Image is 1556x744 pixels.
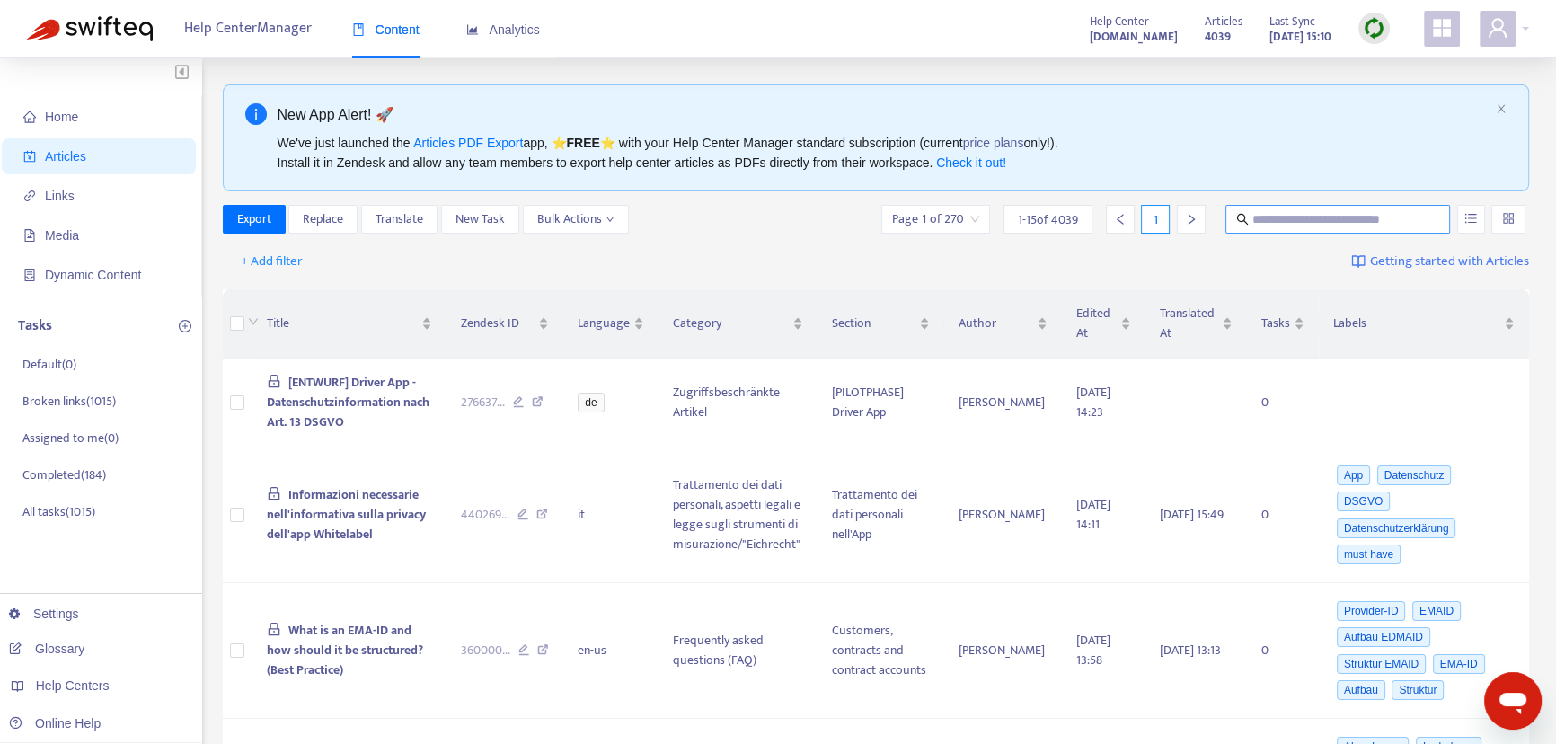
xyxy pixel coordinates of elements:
td: [PILOTPHASE] Driver App [818,359,944,447]
td: 0 [1247,447,1319,583]
span: EMAID [1412,601,1461,621]
a: Articles PDF Export [413,136,523,150]
strong: 4039 [1205,27,1231,47]
span: Section [832,314,915,333]
a: Getting started with Articles [1351,247,1529,276]
button: + Add filter [227,247,316,276]
span: 360000 ... [461,641,510,660]
span: Analytics [466,22,540,37]
button: Translate [361,205,438,234]
div: New App Alert! 🚀 [278,103,1490,126]
span: EMA-ID [1433,654,1485,674]
th: Category [659,289,818,359]
th: Author [944,289,1061,359]
span: Aufbau EDMAID [1337,627,1430,647]
td: Trattamento dei dati personali, aspetti legali e legge sugli strumenti di misurazione/"Eichrecht" [659,447,818,583]
span: Datenschutz [1377,465,1452,485]
span: Translated At [1160,304,1218,343]
strong: [DOMAIN_NAME] [1090,27,1178,47]
img: Swifteq [27,16,153,41]
span: file-image [23,229,36,242]
span: What is an EMA-ID and how should it be structured? (Best Practice) [267,620,423,680]
button: New Task [441,205,519,234]
span: right [1185,213,1198,226]
span: Title [267,314,418,333]
a: Settings [9,607,79,621]
span: App [1337,465,1370,485]
button: Export [223,205,286,234]
td: 0 [1247,359,1319,447]
button: unordered-list [1457,205,1485,234]
p: All tasks ( 1015 ) [22,502,95,521]
td: Zugriffsbeschränkte Artikel [659,359,818,447]
span: down [248,316,259,327]
span: book [352,23,365,36]
span: Struktur EMAID [1337,654,1426,674]
p: Tasks [18,315,52,337]
span: Labels [1333,314,1500,333]
td: en-us [563,583,659,719]
span: Last Sync [1269,12,1315,31]
span: + Add filter [241,251,303,272]
span: [DATE] 13:58 [1076,630,1110,670]
div: We've just launched the app, ⭐ ⭐️ with your Help Center Manager standard subscription (current on... [278,133,1490,173]
span: Datenschutzerklärung [1337,518,1456,538]
span: Language [578,314,630,333]
span: left [1114,213,1127,226]
span: 1 - 15 of 4039 [1018,210,1078,229]
button: Bulk Actionsdown [523,205,629,234]
span: Getting started with Articles [1370,252,1529,272]
span: Bulk Actions [537,209,614,229]
td: Frequently asked questions (FAQ) [659,583,818,719]
span: down [606,215,614,224]
span: Media [45,228,79,243]
img: sync.dc5367851b00ba804db3.png [1363,17,1385,40]
span: Edited At [1076,304,1117,343]
span: Replace [303,209,343,229]
span: Translate [376,209,423,229]
span: lock [267,486,281,500]
span: [DATE] 14:23 [1076,382,1110,422]
iframe: Schaltfläche zum Öffnen des Messaging-Fensters [1484,672,1542,730]
span: lock [267,622,281,636]
span: Struktur [1392,680,1444,700]
span: account-book [23,150,36,163]
th: Language [563,289,659,359]
span: area-chart [466,23,479,36]
a: price plans [963,136,1024,150]
th: Translated At [1145,289,1247,359]
span: Articles [1205,12,1242,31]
span: Provider-ID [1337,601,1406,621]
th: Zendesk ID [446,289,564,359]
span: container [23,269,36,281]
span: unordered-list [1464,212,1477,225]
td: [PERSON_NAME] [944,447,1061,583]
p: Default ( 0 ) [22,355,76,374]
span: Category [673,314,789,333]
span: Export [237,209,271,229]
span: plus-circle [179,320,191,332]
span: Tasks [1261,314,1290,333]
span: [DATE] 13:13 [1160,640,1221,660]
th: Section [818,289,944,359]
p: Assigned to me ( 0 ) [22,429,119,447]
span: Dynamic Content [45,268,141,282]
span: appstore [1431,17,1453,39]
span: must have [1337,545,1401,564]
a: Glossary [9,642,84,656]
span: Content [352,22,420,37]
span: Help Center [1090,12,1149,31]
span: DSGVO [1337,492,1390,511]
th: Title [252,289,446,359]
span: de [578,393,604,412]
span: [DATE] 14:11 [1076,494,1110,535]
a: Check it out! [936,155,1006,170]
p: Completed ( 184 ) [22,465,106,484]
th: Edited At [1062,289,1145,359]
td: 0 [1247,583,1319,719]
span: lock [267,374,281,388]
td: Trattamento dei dati personali nell'App [818,447,944,583]
span: Links [45,189,75,203]
span: link [23,190,36,202]
b: FREE [566,136,599,150]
